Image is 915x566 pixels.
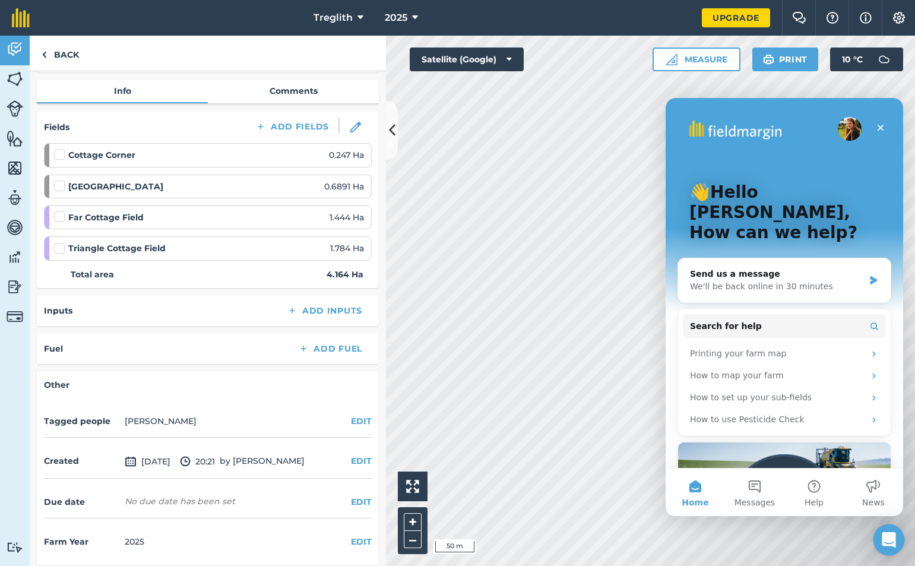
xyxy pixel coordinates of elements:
div: Open Intercom Messenger [873,524,905,556]
span: 0.6891 Ha [324,180,364,193]
a: Comments [208,80,379,102]
img: svg+xml;base64,PD94bWwgdmVyc2lvbj0iMS4wIiBlbmNvZGluZz0idXRmLTgiPz4KPCEtLSBHZW5lcmF0b3I6IEFkb2JlIE... [7,278,23,296]
img: Four arrows, one pointing top left, one top right, one bottom right and the last bottom left [406,480,419,493]
span: Messages [69,400,110,409]
span: 0.247 Ha [329,148,364,162]
button: Messages [59,371,119,418]
img: A cog icon [892,12,906,24]
div: 2025 [125,535,144,548]
button: Add Fields [246,118,338,135]
button: Help [119,371,178,418]
img: Two speech bubbles overlapping with the left bubble in the forefront [792,12,806,24]
button: Measure [653,48,740,71]
img: svg+xml;base64,PHN2ZyB4bWxucz0iaHR0cDovL3d3dy53My5vcmcvMjAwMC9zdmciIHdpZHRoPSI1NiIgaGVpZ2h0PSI2MC... [7,159,23,177]
img: svg+xml;base64,PD94bWwgdmVyc2lvbj0iMS4wIiBlbmNvZGluZz0idXRmLTgiPz4KPCEtLSBHZW5lcmF0b3I6IEFkb2JlIE... [7,308,23,325]
button: EDIT [351,454,372,467]
button: EDIT [351,415,372,428]
img: svg+xml;base64,PD94bWwgdmVyc2lvbj0iMS4wIiBlbmNvZGluZz0idXRmLTgiPz4KPCEtLSBHZW5lcmF0b3I6IEFkb2JlIE... [7,219,23,236]
img: fieldmargin Logo [12,8,30,27]
a: Back [30,36,91,71]
img: svg+xml;base64,PHN2ZyB4bWxucz0iaHR0cDovL3d3dy53My5vcmcvMjAwMC9zdmciIHdpZHRoPSIxNyIgaGVpZ2h0PSIxNy... [860,11,872,25]
button: – [404,531,422,548]
span: 2025 [385,11,407,25]
span: Help [139,400,158,409]
img: Introducing Pesticide Check [12,344,225,428]
button: News [178,371,238,418]
img: svg+xml;base64,PD94bWwgdmVyc2lvbj0iMS4wIiBlbmNvZGluZz0idXRmLTgiPz4KPCEtLSBHZW5lcmF0b3I6IEFkb2JlIE... [7,100,23,117]
span: 20:21 [180,454,215,469]
span: Home [16,400,43,409]
h4: Created [44,454,120,467]
span: Treglith [314,11,353,25]
img: svg+xml;base64,PD94bWwgdmVyc2lvbj0iMS4wIiBlbmNvZGluZz0idXRmLTgiPz4KPCEtLSBHZW5lcmF0b3I6IEFkb2JlIE... [7,248,23,266]
img: svg+xml;base64,PHN2ZyB4bWxucz0iaHR0cDovL3d3dy53My5vcmcvMjAwMC9zdmciIHdpZHRoPSI5IiBoZWlnaHQ9IjI0Ii... [42,48,47,62]
h4: Fields [44,121,69,134]
button: Satellite (Google) [410,48,524,71]
div: by [PERSON_NAME] [44,445,372,479]
img: svg+xml;base64,PHN2ZyB4bWxucz0iaHR0cDovL3d3dy53My5vcmcvMjAwMC9zdmciIHdpZHRoPSIxOSIgaGVpZ2h0PSIyNC... [763,52,774,67]
h4: Inputs [44,304,72,317]
a: Upgrade [702,8,770,27]
img: svg+xml;base64,PHN2ZyB3aWR0aD0iMTgiIGhlaWdodD0iMTgiIHZpZXdCb3g9IjAgMCAxOCAxOCIgZmlsbD0ibm9uZSIgeG... [350,122,361,132]
img: Ruler icon [666,53,677,65]
strong: Triangle Cottage Field [68,242,166,255]
span: 10 ° C [842,48,863,71]
img: svg+xml;base64,PD94bWwgdmVyc2lvbj0iMS4wIiBlbmNvZGluZz0idXRmLTgiPz4KPCEtLSBHZW5lcmF0b3I6IEFkb2JlIE... [7,189,23,207]
strong: Total area [71,268,114,281]
strong: Far Cottage Field [68,211,144,224]
h4: Due date [44,495,120,508]
h4: Fuel [44,342,63,355]
img: svg+xml;base64,PD94bWwgdmVyc2lvbj0iMS4wIiBlbmNvZGluZz0idXRmLTgiPz4KPCEtLSBHZW5lcmF0b3I6IEFkb2JlIE... [7,40,23,58]
button: 10 °C [830,48,903,71]
h4: Farm Year [44,535,120,548]
img: svg+xml;base64,PD94bWwgdmVyc2lvbj0iMS4wIiBlbmNvZGluZz0idXRmLTgiPz4KPCEtLSBHZW5lcmF0b3I6IEFkb2JlIE... [7,542,23,553]
strong: Cottage Corner [68,148,135,162]
button: Print [752,48,819,71]
span: 1.444 Ha [330,211,364,224]
button: EDIT [351,495,372,508]
div: Introducing Pesticide Check [12,344,226,495]
div: No due date has been set [125,495,235,507]
a: Info [37,80,208,102]
strong: [GEOGRAPHIC_DATA] [68,180,163,193]
button: Add Fuel [289,340,372,357]
span: 1.784 Ha [330,242,364,255]
img: svg+xml;base64,PD94bWwgdmVyc2lvbj0iMS4wIiBlbmNvZGluZz0idXRmLTgiPz4KPCEtLSBHZW5lcmF0b3I6IEFkb2JlIE... [872,48,896,71]
button: EDIT [351,535,372,548]
button: Add Inputs [277,302,372,319]
strong: 4.164 Ha [327,268,363,281]
span: [DATE] [125,454,170,469]
span: News [197,400,219,409]
img: svg+xml;base64,PHN2ZyB4bWxucz0iaHR0cDovL3d3dy53My5vcmcvMjAwMC9zdmciIHdpZHRoPSI1NiIgaGVpZ2h0PSI2MC... [7,70,23,88]
h4: Tagged people [44,415,120,428]
li: [PERSON_NAME] [125,415,197,428]
img: svg+xml;base64,PD94bWwgdmVyc2lvbj0iMS4wIiBlbmNvZGluZz0idXRmLTgiPz4KPCEtLSBHZW5lcmF0b3I6IEFkb2JlIE... [125,454,137,469]
img: svg+xml;base64,PHN2ZyB4bWxucz0iaHR0cDovL3d3dy53My5vcmcvMjAwMC9zdmciIHdpZHRoPSI1NiIgaGVpZ2h0PSI2MC... [7,129,23,147]
div: Close [204,19,226,40]
img: A question mark icon [825,12,840,24]
img: svg+xml;base64,PD94bWwgdmVyc2lvbj0iMS4wIiBlbmNvZGluZz0idXRmLTgiPz4KPCEtLSBHZW5lcmF0b3I6IEFkb2JlIE... [180,454,191,469]
button: + [404,513,422,531]
h4: Other [44,378,372,391]
iframe: Intercom live chat [666,98,903,516]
